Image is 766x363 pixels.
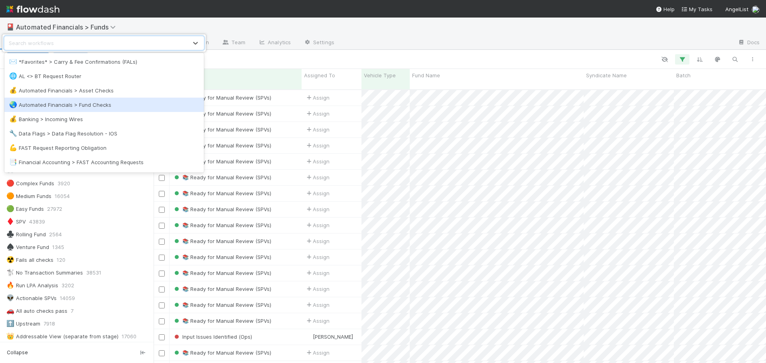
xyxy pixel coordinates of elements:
div: AL <> BT Request Router [9,72,199,80]
span: 🔧 [9,130,17,137]
div: Search workflows [9,39,54,47]
div: *Favorites* > Carry & Fee Confirmations (FALs) [9,58,199,66]
div: Automated Financials > Asset Checks [9,86,199,94]
span: 🌏 [9,101,17,108]
span: 🌐 [9,73,17,79]
span: 💪 [9,144,17,151]
div: Banking > Incoming Wires [9,115,199,123]
div: FAST Request Reporting Obligation [9,144,199,152]
span: 💰 [9,87,17,94]
div: Data Flags > Data Flag Resolution - IOS [9,130,199,137]
div: Automated Financials > Fund Checks [9,101,199,109]
span: 💰 [9,116,17,122]
span: ✉️ [9,58,17,65]
span: 📑 [9,159,17,165]
div: Financial Accounting > FAST Accounting Requests [9,158,199,166]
